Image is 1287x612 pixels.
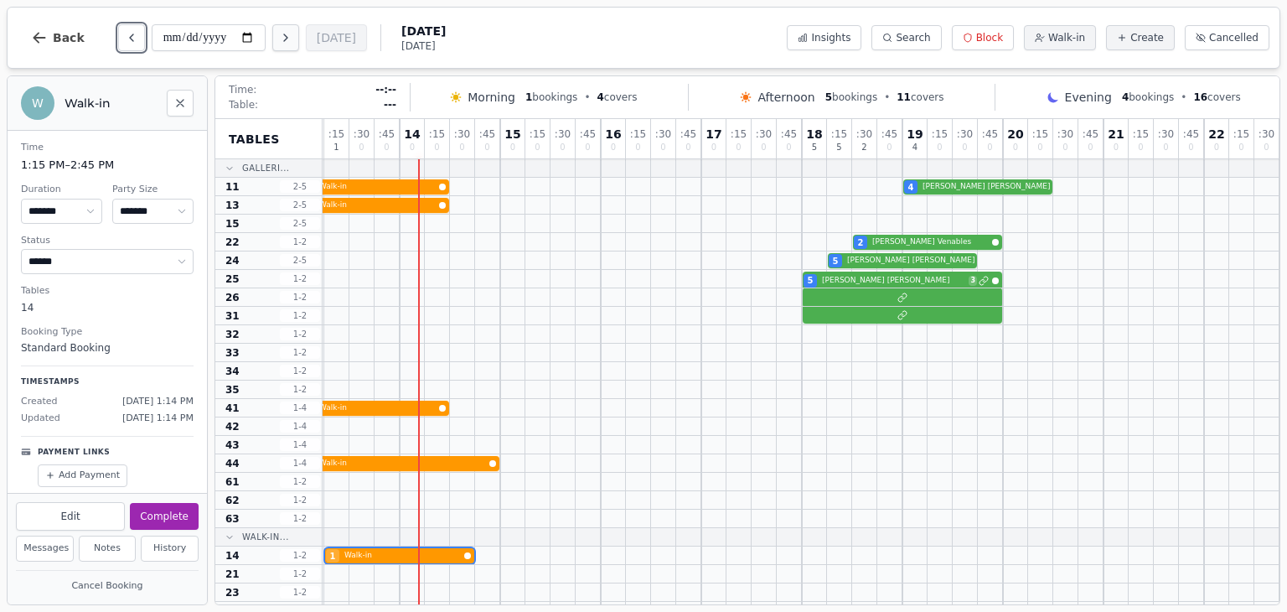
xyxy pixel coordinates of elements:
span: 5 [812,143,817,152]
span: 44 [225,457,240,470]
span: 1 - 2 [280,494,320,506]
span: 0 [635,143,640,152]
span: : 45 [881,129,897,139]
span: 42 [225,420,240,433]
span: 0 [434,143,439,152]
span: 11 [225,180,240,194]
span: 1 - 2 [280,365,320,377]
span: 1 - 4 [280,402,320,414]
span: Created [21,395,58,409]
span: : 30 [354,129,370,139]
span: 0 [711,143,716,152]
span: 0 [1138,143,1143,152]
span: 1 - 4 [280,438,320,451]
span: 24 [225,254,240,267]
span: 5 [833,255,839,267]
span: 22 [225,236,240,249]
span: 0 [1264,143,1269,152]
span: : 15 [429,129,445,139]
span: covers [897,91,943,104]
span: [DATE] 1:14 PM [122,412,194,426]
span: : 15 [731,129,747,139]
span: 1 [330,550,336,563]
span: Search [896,31,930,44]
span: 0 [1238,143,1243,152]
span: Afternoon [757,89,814,106]
button: Cancel Booking [16,576,199,597]
span: 14 [404,128,420,140]
span: 22 [1208,128,1224,140]
span: : 30 [555,129,571,139]
span: 2 [861,143,866,152]
span: 14 [225,549,240,563]
span: : 30 [957,129,973,139]
span: [PERSON_NAME] [PERSON_NAME] [822,275,965,287]
span: 1 - 2 [280,309,320,322]
span: 0 [962,143,967,152]
span: 26 [225,291,240,304]
h2: Walk-in [65,95,157,112]
span: 0 [560,143,565,152]
span: 0 [937,143,942,152]
span: 16 [605,128,621,140]
span: 5 [808,274,814,287]
span: 2 - 5 [280,199,320,211]
span: 41 [225,402,240,415]
span: 1 - 2 [280,549,320,562]
span: [PERSON_NAME] [PERSON_NAME] [923,181,1050,193]
span: Galleri... [242,162,289,174]
span: 0 [510,143,515,152]
span: 21 [1108,128,1124,140]
button: Messages [16,536,74,562]
span: 0 [535,143,540,152]
span: 23 [225,586,240,599]
dd: 1:15 PM – 2:45 PM [21,157,194,174]
span: : 45 [1083,129,1098,139]
span: 0 [1188,143,1193,152]
span: 20 [1007,128,1023,140]
span: 2 - 5 [280,180,320,193]
span: 0 [384,143,389,152]
dt: Booking Type [21,325,194,340]
span: : 45 [1183,129,1199,139]
span: Walk-in [1048,31,1085,44]
span: 0 [736,143,741,152]
span: 0 [660,143,665,152]
span: Cancelled [1209,31,1259,44]
span: 18 [806,128,822,140]
span: 0 [886,143,892,152]
span: Time: [229,83,256,96]
span: 0 [1214,143,1219,152]
span: 4 [1122,91,1129,103]
span: 1 - 4 [280,420,320,433]
span: 16 [1193,91,1207,103]
button: Insights [787,25,861,50]
span: bookings [1122,91,1174,104]
span: 2 - 5 [280,254,320,267]
span: 1 - 2 [280,475,320,488]
span: 1 - 2 [280,291,320,303]
span: 0 [786,143,791,152]
span: 4 [908,181,914,194]
span: 1 - 2 [280,568,320,580]
span: 17 [706,128,721,140]
span: • [884,91,890,104]
span: 0 [359,143,364,152]
span: Tables [229,131,280,148]
button: Complete [130,503,199,530]
span: 31 [225,309,240,323]
span: : 15 [932,129,948,139]
button: Block [952,25,1014,50]
span: Table: [229,98,258,112]
span: 4 [597,91,603,103]
button: Notes [79,536,137,562]
span: Walk-in [319,181,436,193]
span: 11 [897,91,911,103]
span: --:-- [375,83,396,96]
span: : 45 [680,129,696,139]
p: Timestamps [21,376,194,388]
span: 0 [1037,143,1042,152]
span: bookings [825,91,877,104]
span: Morning [468,89,515,106]
span: 1 - 2 [280,383,320,396]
